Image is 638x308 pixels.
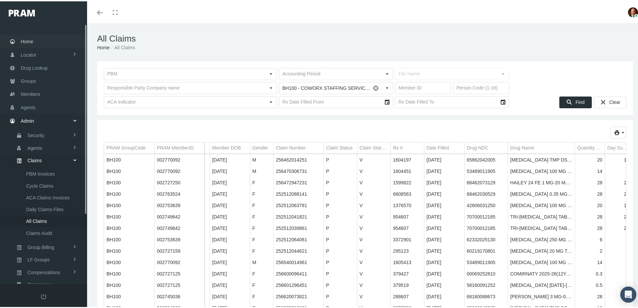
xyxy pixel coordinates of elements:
[605,187,632,199] td: 28
[104,210,154,222] td: BH100
[26,226,52,238] span: Claims Audit
[508,210,575,222] td: TRI-[MEDICAL_DATA] TABLET
[21,34,33,47] span: Home
[154,233,205,244] td: 002753639
[609,98,620,104] span: Clear
[104,279,154,290] td: BH100
[154,210,205,222] td: 002749642
[605,141,632,152] td: Column Day Supply
[464,153,508,165] td: 65862042005
[620,285,636,301] div: Open Intercom Messenger
[605,290,632,301] td: 21
[154,290,205,301] td: 002745036
[97,44,110,49] a: Home
[605,267,632,279] td: 1
[577,143,602,150] div: Quantity Dispensed
[265,95,277,107] div: Select
[154,256,205,267] td: 002770092
[391,153,424,165] td: 1604197
[464,199,508,210] td: 42806031250
[594,95,627,107] div: Clear
[104,256,154,267] td: BH100
[559,95,592,107] div: Find
[250,222,273,233] td: F
[464,165,508,176] td: 53489011905
[575,290,605,301] td: 28
[575,176,605,187] td: 28
[26,191,70,202] span: ACA Claims Invoices
[26,214,47,226] span: All Claims
[610,125,626,137] div: print
[424,290,464,301] td: [DATE]
[104,165,154,176] td: BH100
[104,141,154,152] td: Column PRAM GroupCode
[107,143,146,150] div: PRAM GroupCode
[424,153,464,165] td: [DATE]
[273,176,324,187] td: 256472947231
[424,233,464,244] td: [DATE]
[391,141,424,152] td: Column Rx #
[212,143,241,150] div: Member DOB
[154,153,205,165] td: 002770092
[391,187,424,199] td: 6608563
[357,187,391,199] td: V
[464,279,508,290] td: 58160091252
[324,222,357,233] td: P
[210,210,250,222] td: [DATE]
[497,95,509,107] div: Select
[508,244,575,256] td: [MEDICAL_DATA] 20 MG TABLET
[273,290,324,301] td: 256620073821
[250,176,273,187] td: F
[210,199,250,210] td: [DATE]
[276,143,306,150] div: Claim Number
[324,210,357,222] td: P
[326,143,353,150] div: Claim Status
[26,202,63,214] span: Daily Claims Files
[104,233,154,244] td: BH100
[575,98,584,104] span: Find
[575,233,605,244] td: 6
[104,267,154,279] td: BH100
[210,290,250,301] td: [DATE]
[424,279,464,290] td: [DATE]
[391,199,424,210] td: 1376570
[154,176,205,187] td: 002727250
[357,244,391,256] td: V
[110,43,135,50] li: All Claims
[104,176,154,187] td: BH100
[381,95,393,107] div: Select
[273,210,324,222] td: 252512041821
[104,290,154,301] td: BH100
[265,81,277,93] div: Select
[210,165,250,176] td: [DATE]
[210,233,250,244] td: [DATE]
[508,256,575,267] td: [MEDICAL_DATA] 100 MG CAP
[464,244,508,256] td: 60219170801
[575,187,605,199] td: 28
[464,267,508,279] td: 00069252810
[250,165,273,176] td: M
[464,290,508,301] td: 68180088673
[464,176,508,187] td: 68462073129
[391,267,424,279] td: 379427
[575,153,605,165] td: 20
[250,267,273,279] td: F
[424,176,464,187] td: [DATE]
[464,187,508,199] td: 68462030529
[27,265,60,277] span: Compensations
[357,141,391,152] td: Column Claim Status Calc
[104,199,154,210] td: BH100
[357,290,391,301] td: V
[253,143,268,150] div: Gender
[360,143,388,150] div: Claim Status Calc
[210,141,250,152] td: Column Member DOB
[324,199,357,210] td: P
[250,187,273,199] td: F
[324,244,357,256] td: P
[250,256,273,267] td: M
[391,222,424,233] td: 954607
[357,256,391,267] td: V
[391,279,424,290] td: 379519
[508,187,575,199] td: [MEDICAL_DATA] 0.35 MG TABLET
[357,222,391,233] td: V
